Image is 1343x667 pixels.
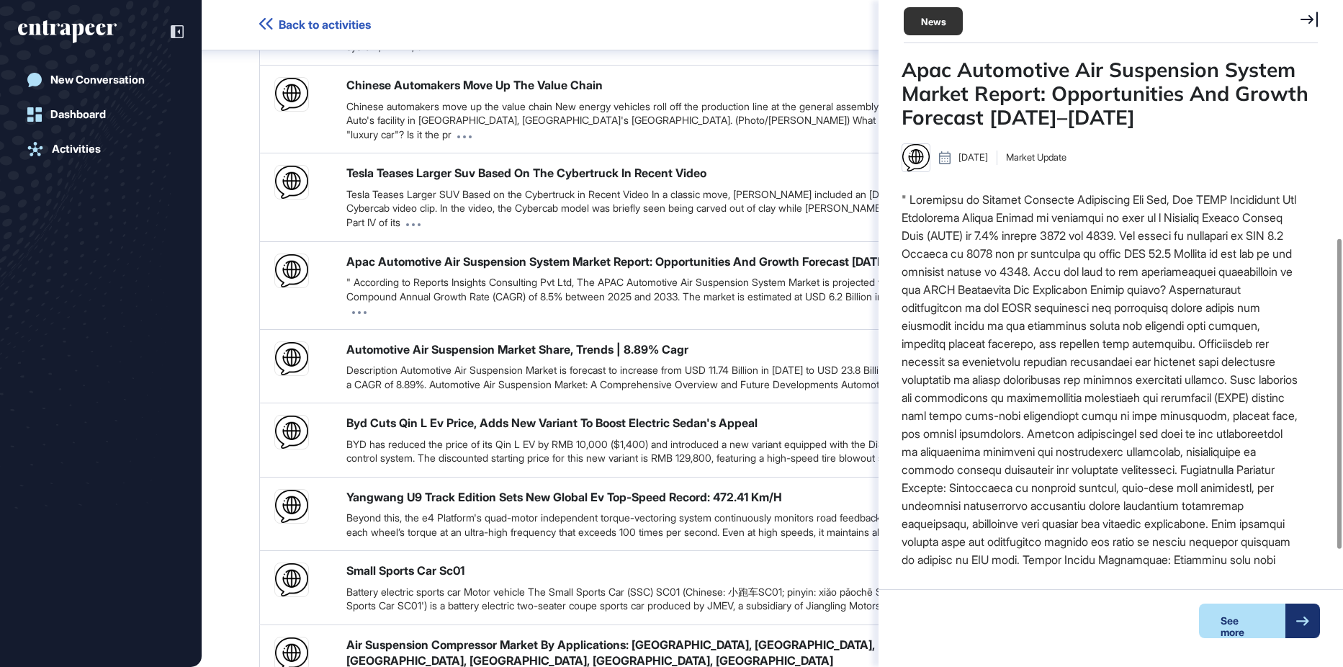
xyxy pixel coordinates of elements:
img: placeholder.png [275,416,308,449]
a: Back to activities [259,18,371,32]
a: Dashboard [18,100,184,129]
div: [DATE] [939,151,988,165]
a: Activities [18,135,184,164]
img: placeholder.png [275,166,308,199]
div: Small Sports Car Sc01 [346,563,464,578]
div: Yangwang U9 Track Edition Sets New Global Ev Top-Speed Record: 472.41 Km/H [346,489,782,505]
a: See more [1199,604,1320,638]
img: placeholder.png [275,342,308,375]
a: New Conversation [18,66,184,94]
div: BYD has reduced the price of its Qin L EV by RMB 10,000 ($1,400) and introduced a new variant equ... [346,437,950,465]
div: Byd Cuts Qin L Ev Price, Adds New Variant To Boost Electric Sedan's Appeal [346,415,758,431]
div: Battery electric sports car Motor vehicle The Small Sports Car (SSC) SC01 (Chinese: 小跑车SC01; piny... [346,585,950,613]
div: Dashboard [50,108,106,121]
div: Chinese automakers move up the value chain New energy vehicles roll off the production line at th... [346,99,950,142]
div: entrapeer-logo [18,20,117,43]
img: placeholder.png [275,490,308,523]
img: placeholder.png [275,78,308,111]
img: placeholder.png [275,254,308,287]
div: Description Automotive Air Suspension Market is forecast to increase from USD 11.74 Billion in [D... [346,363,950,391]
div: Chinese Automakers Move Up The Value Chain [346,77,603,93]
div: " According to Reports Insights Consulting Pvt Ltd, The APAC Automotive Air Suspension System Mar... [346,275,950,318]
div: Beyond this, the e4 Platform's quad-motor independent torque-vectoring system continuously monito... [346,511,950,539]
div: New Conversation [50,73,145,86]
img: placeholder.png [902,144,930,171]
div: Tesla Teases Larger Suv Based On The Cybertruck In Recent Video [346,165,706,181]
div: Activities [52,143,101,156]
img: placeholder.png [275,563,308,596]
span: Back to activities [279,18,371,32]
div: See more [1199,604,1285,638]
div: Apac Automotive Air Suspension System Market Report: Opportunities And Growth Forecast [DATE]–[DATE] [346,254,930,269]
div: News [904,7,963,35]
div: Automotive Air Suspension Market Share, Trends | 8.89% Cagr [346,341,688,357]
div: Apac Automotive Air Suspension System Market Report: Opportunities And Growth Forecast [DATE]–[DATE] [902,58,1320,129]
div: Market Update [997,151,1066,165]
div: Tesla Teases Larger SUV Based on the Cybertruck in Recent Video In a classic move, [PERSON_NAME] ... [346,187,950,230]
